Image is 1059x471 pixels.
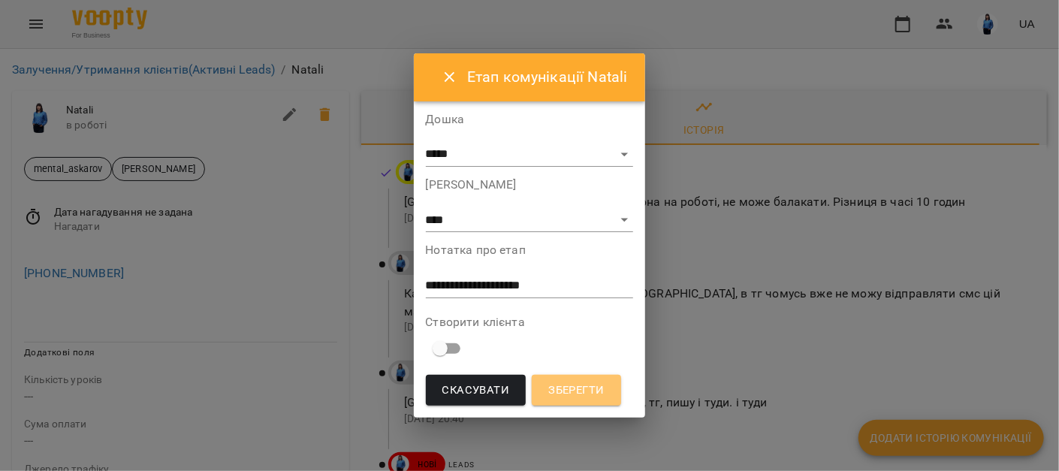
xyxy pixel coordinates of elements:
button: Close [432,59,468,95]
span: Зберегти [548,381,604,400]
label: Створити клієнта [426,316,634,328]
h6: Етап комунікації Natali [467,65,627,89]
label: Нотатка про етап [426,244,634,256]
label: [PERSON_NAME] [426,179,634,191]
label: Дошка [426,113,634,125]
span: Скасувати [442,381,510,400]
button: Скасувати [426,375,526,406]
button: Зберегти [532,375,620,406]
